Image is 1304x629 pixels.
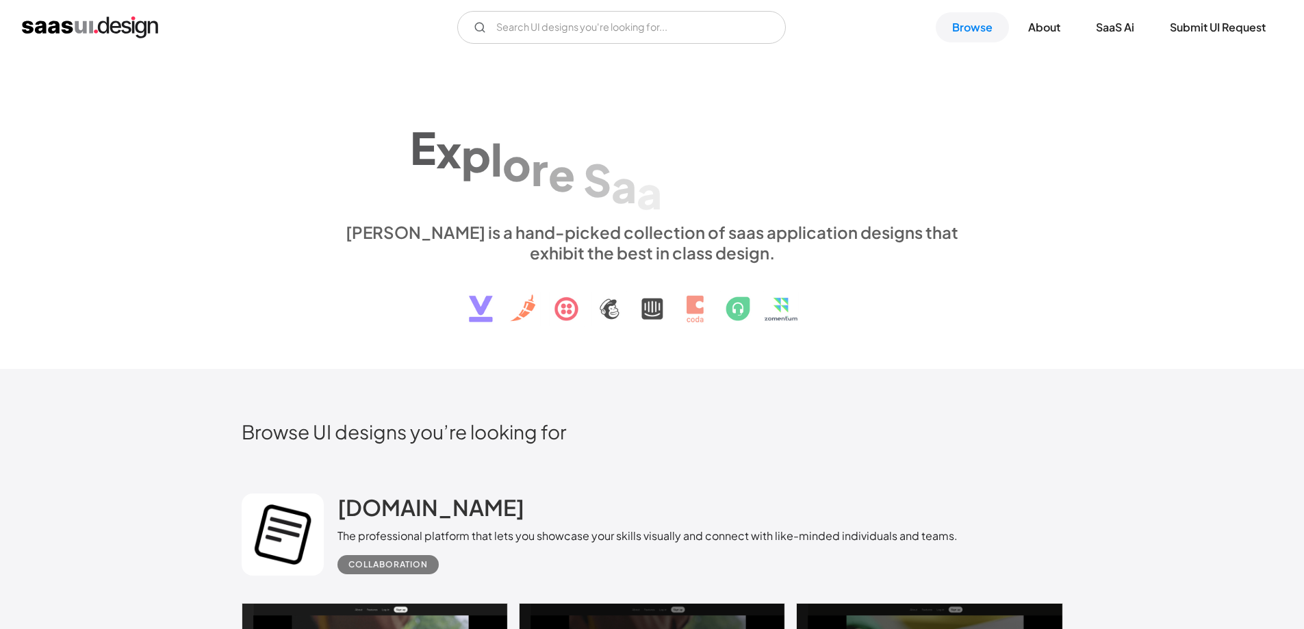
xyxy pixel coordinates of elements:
[548,147,575,200] div: e
[611,159,637,212] div: a
[1079,12,1151,42] a: SaaS Ai
[337,493,524,528] a: [DOMAIN_NAME]
[445,263,860,334] img: text, icon, saas logo
[436,124,461,177] div: x
[637,166,662,218] div: a
[337,222,967,263] div: [PERSON_NAME] is a hand-picked collection of saas application designs that exhibit the best in cl...
[457,11,786,44] input: Search UI designs you're looking for...
[1153,12,1282,42] a: Submit UI Request
[531,142,548,195] div: r
[22,16,158,38] a: home
[337,528,958,544] div: The professional platform that lets you showcase your skills visually and connect with like-minde...
[337,103,967,209] h1: Explore SaaS UI design patterns & interactions.
[242,420,1063,444] h2: Browse UI designs you’re looking for
[461,128,491,181] div: p
[457,11,786,44] form: Email Form
[410,120,436,173] div: E
[348,556,428,573] div: Collaboration
[583,153,611,206] div: S
[337,493,524,521] h2: [DOMAIN_NAME]
[1012,12,1077,42] a: About
[502,137,531,190] div: o
[936,12,1009,42] a: Browse
[491,133,502,185] div: l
